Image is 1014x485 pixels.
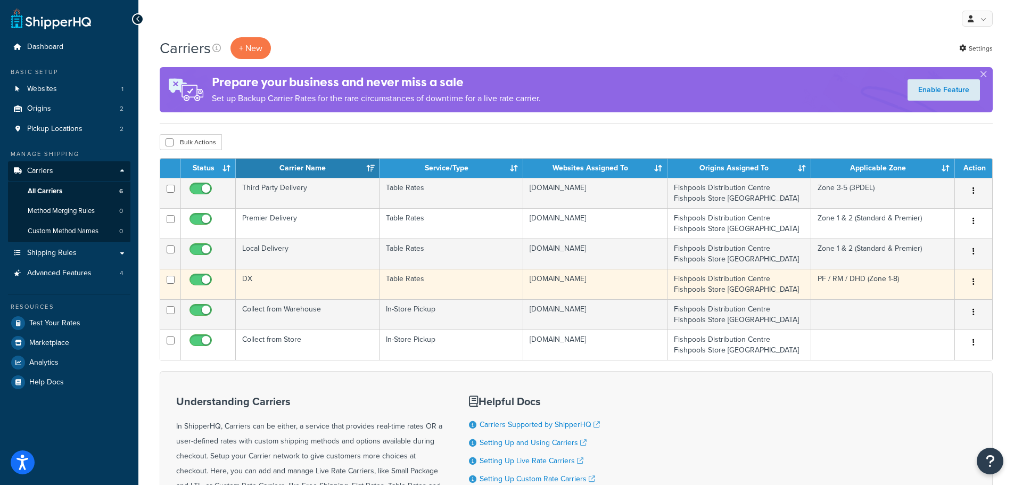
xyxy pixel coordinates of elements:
[380,178,523,208] td: Table Rates
[480,437,587,448] a: Setting Up and Using Carriers
[469,396,608,407] h3: Helpful Docs
[236,330,380,360] td: Collect from Store
[119,207,123,216] span: 0
[977,448,1003,474] button: Open Resource Center
[27,43,63,52] span: Dashboard
[523,178,667,208] td: [DOMAIN_NAME]
[811,269,955,299] td: PF / RM / DHD (Zone 1-8)
[380,159,523,178] th: Service/Type: activate to sort column ascending
[236,269,380,299] td: DX
[120,104,123,113] span: 2
[160,38,211,59] h1: Carriers
[8,79,130,99] a: Websites 1
[8,68,130,77] div: Basic Setup
[667,269,811,299] td: Fishpools Distribution Centre Fishpools Store [GEOGRAPHIC_DATA]
[28,187,62,196] span: All Carriers
[959,41,993,56] a: Settings
[380,269,523,299] td: Table Rates
[119,227,123,236] span: 0
[29,358,59,367] span: Analytics
[8,201,130,221] a: Method Merging Rules 0
[8,221,130,241] a: Custom Method Names 0
[380,239,523,269] td: Table Rates
[236,299,380,330] td: Collect from Warehouse
[181,159,236,178] th: Status: activate to sort column ascending
[811,208,955,239] td: Zone 1 & 2 (Standard & Premier)
[212,73,541,91] h4: Prepare your business and never miss a sale
[8,37,130,57] li: Dashboard
[8,264,130,283] a: Advanced Features 4
[480,473,595,484] a: Setting Up Custom Rate Carriers
[8,243,130,263] a: Shipping Rules
[523,299,667,330] td: [DOMAIN_NAME]
[8,333,130,352] a: Marketplace
[523,208,667,239] td: [DOMAIN_NAME]
[8,264,130,283] li: Advanced Features
[120,125,123,134] span: 2
[11,8,91,29] a: ShipperHQ Home
[230,37,271,59] button: + New
[8,182,130,201] a: All Carriers 6
[811,178,955,208] td: Zone 3-5 (3PDEL)
[27,104,51,113] span: Origins
[27,85,57,94] span: Websites
[908,79,980,101] a: Enable Feature
[8,161,130,181] a: Carriers
[27,125,83,134] span: Pickup Locations
[955,159,992,178] th: Action
[8,201,130,221] li: Method Merging Rules
[236,178,380,208] td: Third Party Delivery
[8,373,130,392] a: Help Docs
[523,159,667,178] th: Websites Assigned To: activate to sort column ascending
[28,227,98,236] span: Custom Method Names
[121,85,123,94] span: 1
[8,302,130,311] div: Resources
[811,239,955,269] td: Zone 1 & 2 (Standard & Premier)
[28,207,95,216] span: Method Merging Rules
[380,208,523,239] td: Table Rates
[8,119,130,139] a: Pickup Locations 2
[667,330,811,360] td: Fishpools Distribution Centre Fishpools Store [GEOGRAPHIC_DATA]
[523,330,667,360] td: [DOMAIN_NAME]
[160,134,222,150] button: Bulk Actions
[667,159,811,178] th: Origins Assigned To: activate to sort column ascending
[667,178,811,208] td: Fishpools Distribution Centre Fishpools Store [GEOGRAPHIC_DATA]
[120,269,123,278] span: 4
[8,99,130,119] li: Origins
[811,159,955,178] th: Applicable Zone: activate to sort column ascending
[480,419,600,430] a: Carriers Supported by ShipperHQ
[667,299,811,330] td: Fishpools Distribution Centre Fishpools Store [GEOGRAPHIC_DATA]
[27,167,53,176] span: Carriers
[523,269,667,299] td: [DOMAIN_NAME]
[176,396,442,407] h3: Understanding Carriers
[29,378,64,387] span: Help Docs
[212,91,541,106] p: Set up Backup Carrier Rates for the rare circumstances of downtime for a live rate carrier.
[8,99,130,119] a: Origins 2
[8,314,130,333] a: Test Your Rates
[523,239,667,269] td: [DOMAIN_NAME]
[667,239,811,269] td: Fishpools Distribution Centre Fishpools Store [GEOGRAPHIC_DATA]
[236,239,380,269] td: Local Delivery
[667,208,811,239] td: Fishpools Distribution Centre Fishpools Store [GEOGRAPHIC_DATA]
[29,339,69,348] span: Marketplace
[8,79,130,99] li: Websites
[27,269,92,278] span: Advanced Features
[236,208,380,239] td: Premier Delivery
[8,182,130,201] li: All Carriers
[8,119,130,139] li: Pickup Locations
[380,330,523,360] td: In-Store Pickup
[480,455,583,466] a: Setting Up Live Rate Carriers
[8,150,130,159] div: Manage Shipping
[160,67,212,112] img: ad-rules-rateshop-fe6ec290ccb7230408bd80ed9643f0289d75e0ffd9eb532fc0e269fcd187b520.png
[8,161,130,242] li: Carriers
[119,187,123,196] span: 6
[380,299,523,330] td: In-Store Pickup
[29,319,80,328] span: Test Your Rates
[236,159,380,178] th: Carrier Name: activate to sort column ascending
[8,353,130,372] a: Analytics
